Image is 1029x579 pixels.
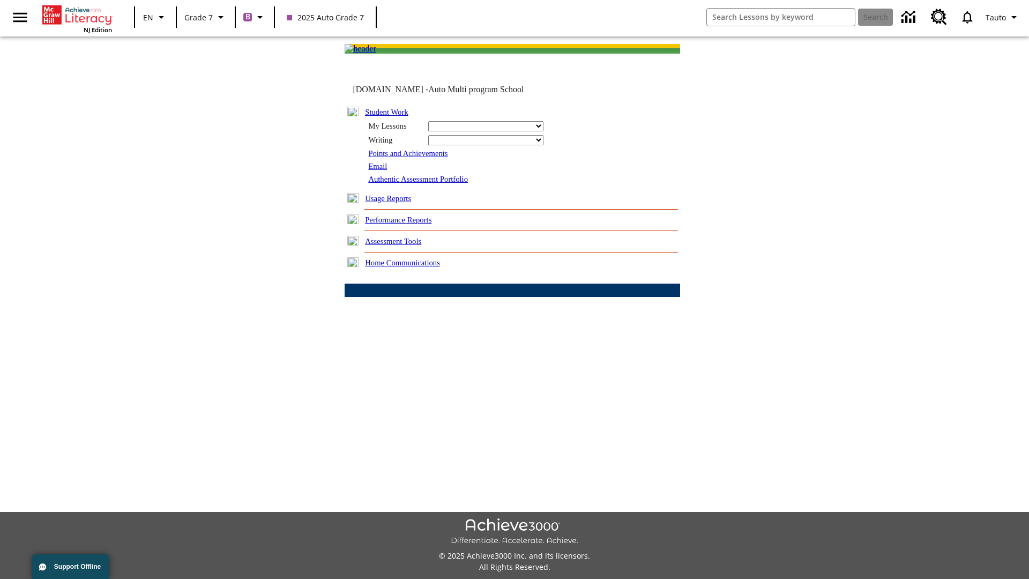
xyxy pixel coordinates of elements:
a: Usage Reports [365,194,411,203]
a: Home Communications [365,258,440,267]
button: Boost Class color is purple. Change class color [239,8,271,27]
button: Support Offline [32,554,109,579]
span: NJ Edition [84,26,112,34]
img: plus.gif [347,214,359,224]
div: Writing [368,136,422,145]
a: Student Work [365,108,408,116]
a: Authentic Assessment Portfolio [368,175,468,183]
button: Profile/Settings [981,8,1025,27]
img: header [345,44,376,54]
a: Points and Achievements [368,149,448,158]
span: Tauto [986,12,1006,23]
a: Resource Center, Will open in new tab [924,3,953,32]
span: Support Offline [54,563,101,570]
input: search field [707,9,855,26]
button: Grade: Grade 7, Select a grade [180,8,232,27]
img: plus.gif [347,236,359,246]
span: 2025 Auto Grade 7 [287,12,364,23]
button: Open side menu [4,2,36,33]
a: Email [368,162,387,170]
a: Assessment Tools [365,237,421,246]
span: B [245,10,250,24]
img: Achieve3000 Differentiate Accelerate Achieve [451,518,578,546]
div: My Lessons [368,122,422,131]
img: plus.gif [347,193,359,203]
button: Language: EN, Select a language [138,8,173,27]
div: Home [42,3,112,34]
a: Data Center [895,3,924,32]
img: plus.gif [347,257,359,267]
a: Notifications [953,3,981,31]
span: EN [143,12,153,23]
nobr: Auto Multi program School [428,85,524,94]
td: [DOMAIN_NAME] - [353,85,550,94]
a: Performance Reports [365,216,431,224]
span: Grade 7 [184,12,213,23]
img: minus.gif [347,107,359,116]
